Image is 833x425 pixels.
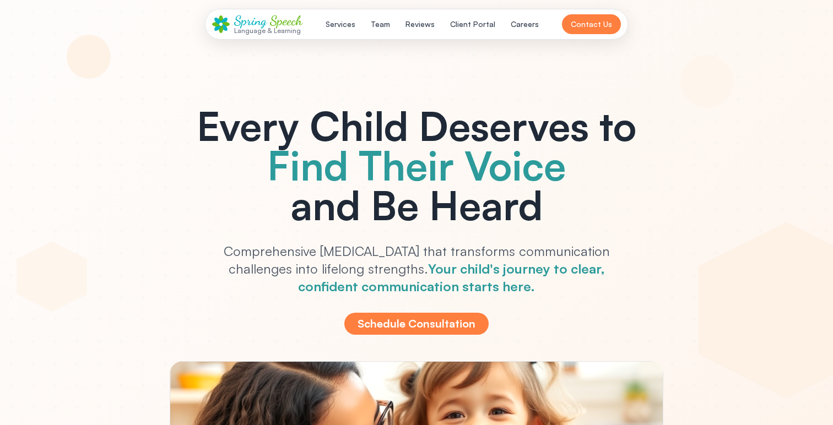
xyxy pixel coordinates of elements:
[319,14,362,34] button: Services
[344,313,489,335] button: Schedule Consultation
[170,106,663,225] h1: Every Child Deserves to and Be Heard
[234,27,302,34] div: Language & Learning
[364,14,397,34] button: Team
[443,14,502,34] button: Client Portal
[205,242,628,295] p: Comprehensive [MEDICAL_DATA] that transforms communication challenges into lifelong strengths.
[267,140,566,190] span: Find Their Voice
[298,260,605,295] span: Your child's journey to clear, confident communication starts here.
[562,14,621,34] button: Contact Us
[399,14,441,34] button: Reviews
[270,13,302,29] span: Speech
[234,13,267,29] span: Spring
[504,14,545,34] button: Careers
